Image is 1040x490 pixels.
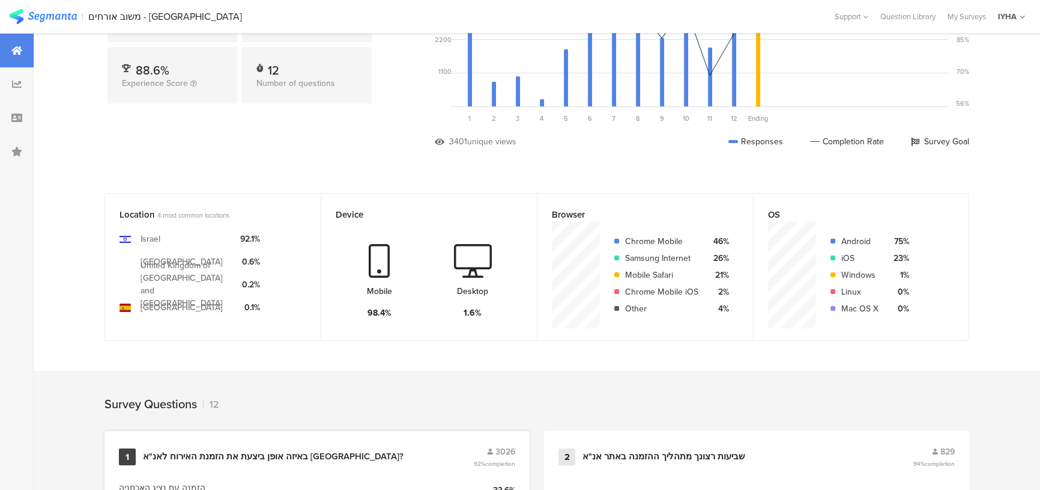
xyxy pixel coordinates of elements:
[141,301,223,314] div: [GEOGRAPHIC_DATA]
[636,114,639,123] span: 8
[956,99,969,108] div: 56%
[841,286,878,298] div: Linux
[240,278,260,291] div: 0.2%
[157,210,229,220] span: 4 most common locations
[457,285,488,298] div: Desktop
[841,302,878,315] div: Mac OS X
[768,208,934,221] div: OS
[141,233,160,245] div: Israel
[468,114,471,123] span: 1
[9,9,77,24] img: segmanta logo
[660,114,664,123] span: 9
[492,114,496,123] span: 2
[588,114,592,123] span: 6
[449,135,467,148] div: 3401
[888,269,909,281] div: 1%
[141,256,223,268] div: [GEOGRAPHIC_DATA]
[104,395,197,413] div: Survey Questions
[82,10,83,23] div: |
[746,114,770,123] div: Ending
[582,451,745,463] div: שביעות רצונך מתהליך ההזמנה באתר אנ"א
[841,269,878,281] div: Windows
[998,11,1017,22] div: IYHA
[942,11,992,22] a: My Surveys
[707,114,712,123] span: 11
[240,256,260,268] div: 0.6%
[940,446,955,458] span: 829
[516,114,519,123] span: 3
[467,135,516,148] div: unique views
[810,135,884,148] div: Completion Rate
[708,252,729,265] div: 26%
[336,208,503,221] div: Device
[88,11,242,22] div: משוב אורחים - [GEOGRAPHIC_DATA]
[485,459,515,468] span: completion
[925,459,955,468] span: completion
[728,135,783,148] div: Responses
[203,397,219,411] div: 12
[835,7,868,26] div: Support
[141,259,231,310] div: United Kingdom of [GEOGRAPHIC_DATA] and [GEOGRAPHIC_DATA]
[957,67,969,76] div: 70%
[256,77,335,90] span: Number of questions
[625,252,698,265] div: Samsung Internet
[888,252,909,265] div: 23%
[367,285,392,298] div: Mobile
[708,269,729,281] div: 21%
[888,302,909,315] div: 0%
[625,302,698,315] div: Other
[731,114,737,123] span: 12
[708,302,729,315] div: 4%
[841,252,878,265] div: iOS
[558,449,575,465] div: 2
[625,269,698,281] div: Mobile Safari
[911,135,969,148] div: Survey Goal
[495,446,515,458] span: 3026
[683,114,689,123] span: 10
[268,61,279,73] div: 12
[841,235,878,248] div: Android
[888,286,909,298] div: 0%
[435,35,452,44] div: 2200
[464,307,482,319] div: 1.6%
[957,35,969,44] div: 85%
[625,286,698,298] div: Chrome Mobile iOS
[240,233,260,245] div: 92.1%
[888,235,909,248] div: 75%
[143,451,404,463] div: באיזה אופן ביצעת את הזמנת האירוח לאנ"א [GEOGRAPHIC_DATA]?
[612,114,615,123] span: 7
[136,61,169,79] span: 88.6%
[540,114,543,123] span: 4
[474,459,515,468] span: 92%
[367,307,392,319] div: 98.4%
[564,114,568,123] span: 5
[552,208,719,221] div: Browser
[240,301,260,314] div: 0.1%
[913,459,955,468] span: 94%
[119,208,286,221] div: Location
[874,11,942,22] a: Question Library
[119,449,136,465] div: 1
[438,67,452,76] div: 1100
[708,286,729,298] div: 2%
[625,235,698,248] div: Chrome Mobile
[708,235,729,248] div: 46%
[122,77,188,90] span: Experience Score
